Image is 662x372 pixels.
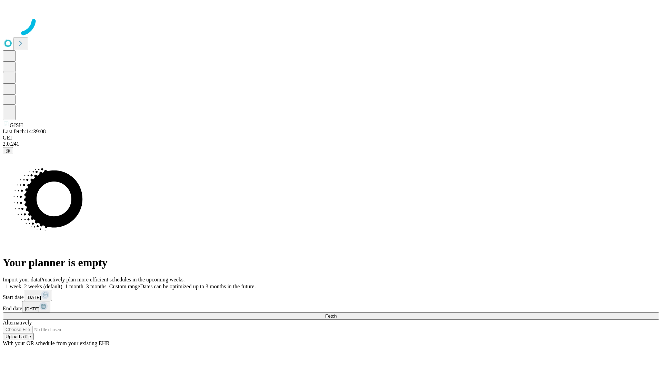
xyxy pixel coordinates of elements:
[24,283,62,289] span: 2 weeks (default)
[6,148,10,153] span: @
[3,320,32,325] span: Alternatively
[3,277,40,282] span: Import your data
[325,313,337,319] span: Fetch
[65,283,83,289] span: 1 month
[3,147,13,154] button: @
[10,122,23,128] span: GJSH
[3,290,659,301] div: Start date
[140,283,255,289] span: Dates can be optimized up to 3 months in the future.
[3,141,659,147] div: 2.0.241
[3,312,659,320] button: Fetch
[3,135,659,141] div: GEI
[6,283,21,289] span: 1 week
[3,128,46,134] span: Last fetch: 14:39:08
[24,290,52,301] button: [DATE]
[40,277,185,282] span: Proactively plan more efficient schedules in the upcoming weeks.
[22,301,50,312] button: [DATE]
[3,301,659,312] div: End date
[25,306,39,311] span: [DATE]
[3,340,110,346] span: With your OR schedule from your existing EHR
[109,283,140,289] span: Custom range
[3,256,659,269] h1: Your planner is empty
[27,295,41,300] span: [DATE]
[86,283,107,289] span: 3 months
[3,333,34,340] button: Upload a file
